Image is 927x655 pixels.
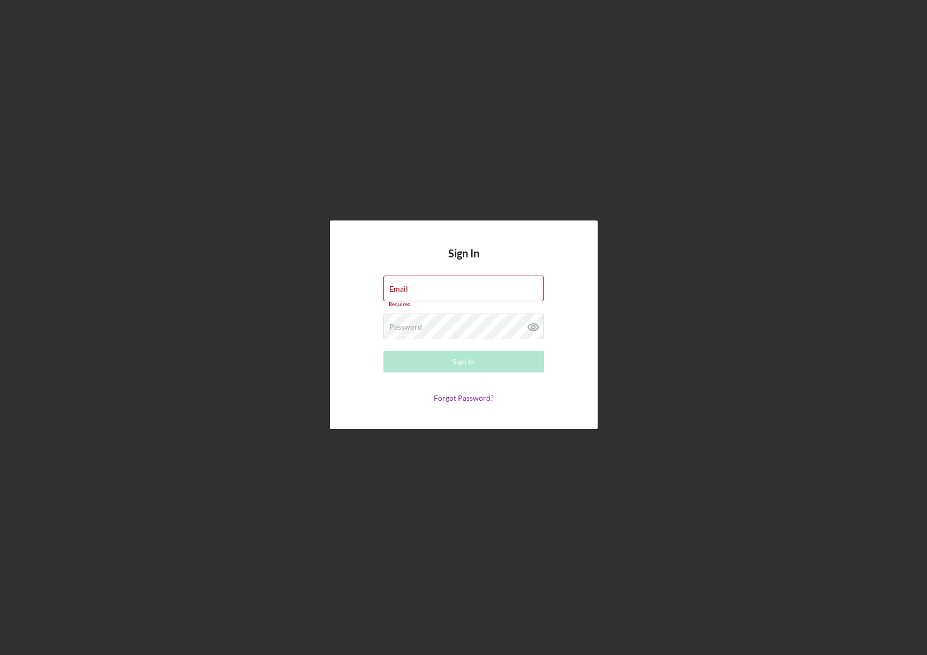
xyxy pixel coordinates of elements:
[383,301,544,308] div: Required
[383,351,544,372] button: Sign In
[389,323,422,331] label: Password
[453,351,474,372] div: Sign In
[448,247,479,276] h4: Sign In
[389,285,408,293] label: Email
[434,393,494,402] a: Forgot Password?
